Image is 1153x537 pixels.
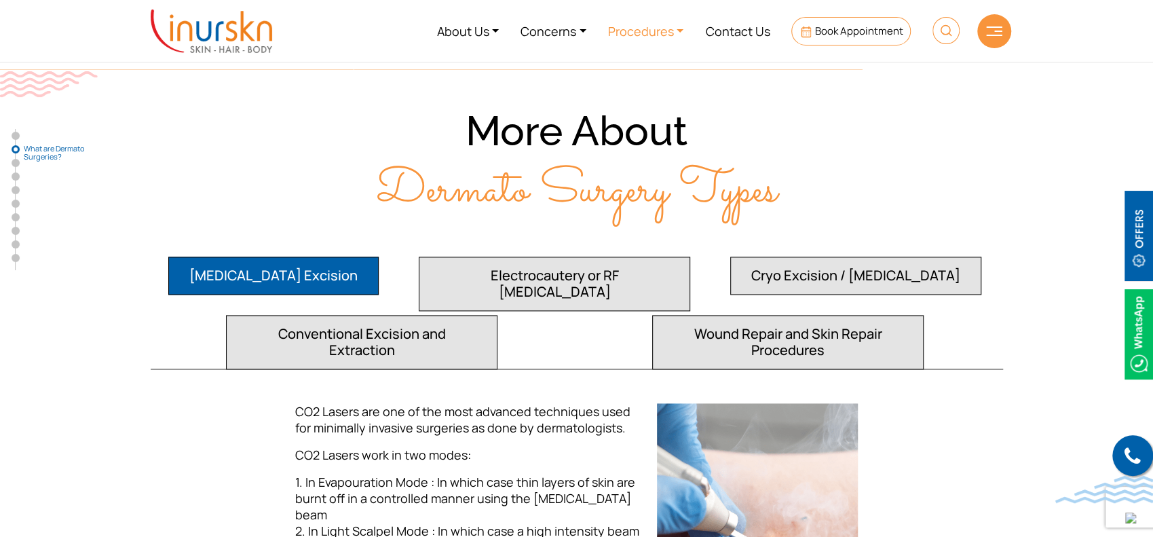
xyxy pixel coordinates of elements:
a: Book Appointment [791,17,910,45]
span: Book Appointment [815,24,903,38]
p: CO2 Lasers work in two modes: [295,447,641,463]
a: Contact Us [694,5,780,56]
a: Concerns [510,5,597,56]
img: Whatsappicon [1124,289,1153,379]
img: offerBt [1124,191,1153,281]
img: inurskn-logo [151,10,272,53]
button: [MEDICAL_DATA] Excision [168,257,379,295]
button: Conventional Excision and Extraction [226,315,497,369]
a: About Us [426,5,510,56]
a: Procedures [597,5,695,56]
button: Wound Repair and Skin Repair Procedures [652,315,924,369]
img: up-blue-arrow.svg [1125,513,1136,523]
span: CO2 Lasers are one of the most advanced techniques used for minimally invasive surgeries as done ... [295,403,630,436]
img: hamLine.svg [986,26,1002,36]
button: Cryo Excision / [MEDICAL_DATA] [730,257,981,295]
button: Electrocautery or RF [MEDICAL_DATA] [419,257,690,311]
a: Whatsappicon [1124,325,1153,340]
span: What are Dermato Surgeries? [24,145,92,161]
img: HeaderSearch [932,17,960,44]
div: More About [143,103,1011,219]
a: What are Dermato Surgeries? [12,145,20,153]
span: Dermato Surgery Types [376,155,777,227]
img: bluewave [1055,476,1153,503]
